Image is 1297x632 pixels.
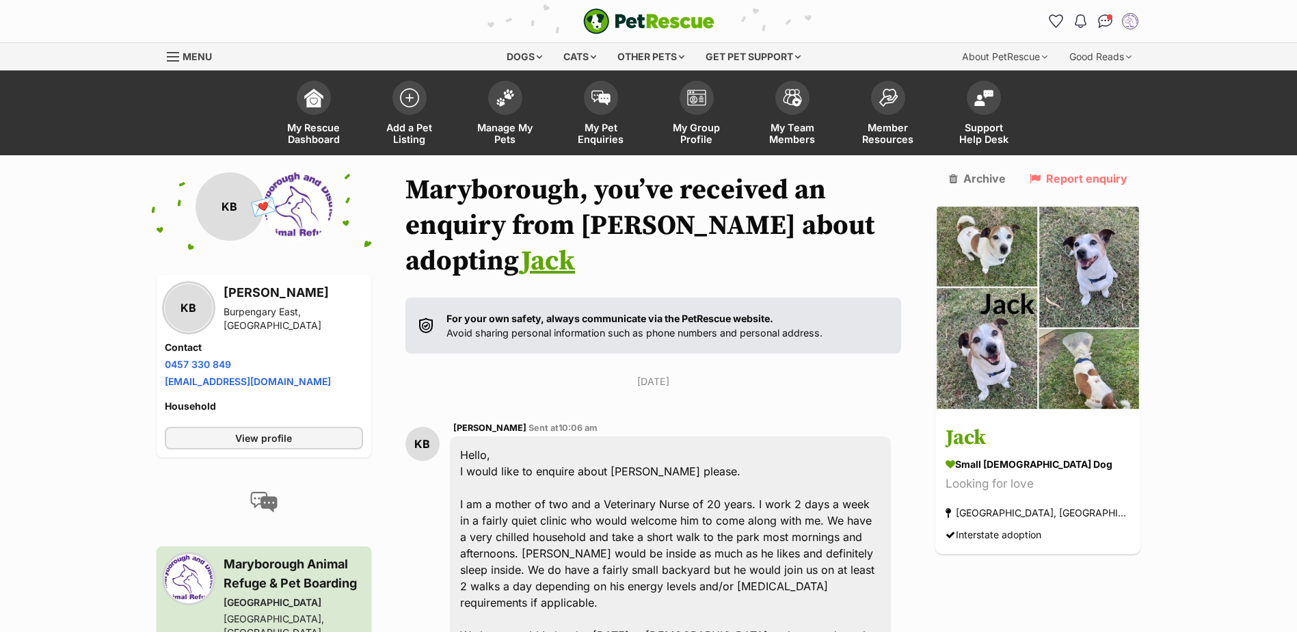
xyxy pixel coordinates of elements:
img: Maryborough Animal Refuge & Pet Boarding profile pic [1123,14,1137,28]
strong: For your own safety, always communicate via the PetRescue website. [446,313,773,324]
div: [GEOGRAPHIC_DATA], [GEOGRAPHIC_DATA] [946,504,1130,523]
a: Jack [521,244,575,278]
span: 💌 [248,192,279,222]
a: My Pet Enquiries [553,74,649,155]
img: logo-e224e6f780fb5917bec1dbf3a21bbac754714ae5b6737aabdf751b685950b380.svg [583,8,714,34]
img: help-desk-icon-fdf02630f3aa405de69fd3d07c3f3aa587a6932b1a1747fa1d2bba05be0121f9.svg [974,90,993,106]
div: About PetRescue [952,43,1057,70]
div: Other pets [608,43,694,70]
ul: Account quick links [1045,10,1141,32]
a: Report enquiry [1030,172,1127,185]
span: Menu [183,51,212,62]
a: PetRescue [583,8,714,34]
a: My Team Members [745,74,840,155]
a: My Group Profile [649,74,745,155]
button: Notifications [1070,10,1092,32]
span: Sent at [529,423,598,433]
a: Jack small [DEMOGRAPHIC_DATA] Dog Looking for love [GEOGRAPHIC_DATA], [GEOGRAPHIC_DATA] Interstat... [935,413,1140,555]
a: Favourites [1045,10,1067,32]
div: KB [405,427,440,461]
img: chat-41dd97257d64d25036548639549fe6c8038ab92f7586957e7f3b1b290dea8141.svg [1098,14,1112,28]
span: Add a Pet Listing [379,122,440,145]
img: pet-enquiries-icon-7e3ad2cf08bfb03b45e93fb7055b45f3efa6380592205ae92323e6603595dc1f.svg [591,90,611,105]
img: Maryborough Animal Refuge profile pic [264,172,332,241]
a: View profile [165,427,363,449]
a: 0457 330 849 [165,358,231,370]
span: Member Resources [857,122,919,145]
img: add-pet-listing-icon-0afa8454b4691262ce3f59096e99ab1cd57d4a30225e0717b998d2c9b9846f56.svg [400,88,419,107]
h3: Jack [946,423,1130,454]
h1: Maryborough, you’ve received an enquiry from [PERSON_NAME] about adopting [405,172,902,279]
a: Archive [949,172,1006,185]
p: Avoid sharing personal information such as phone numbers and personal address. [446,311,823,341]
p: [DATE] [405,374,902,389]
div: KB [196,172,264,241]
span: 10:06 am [559,423,598,433]
span: My Group Profile [666,122,727,145]
img: Maryborough Animal Refuge profile pic [165,555,213,603]
img: Jack [935,205,1140,410]
div: Dogs [497,43,552,70]
a: Member Resources [840,74,936,155]
h4: Household [165,399,363,413]
span: Support Help Desk [953,122,1015,145]
img: member-resources-icon-8e73f808a243e03378d46382f2149f9095a855e16c252ad45f914b54edf8863c.svg [879,88,898,107]
span: My Pet Enquiries [570,122,632,145]
div: Cats [554,43,606,70]
div: Interstate adoption [946,526,1041,544]
div: Good Reads [1060,43,1141,70]
button: My account [1119,10,1141,32]
span: My Rescue Dashboard [283,122,345,145]
div: Looking for love [946,475,1130,494]
span: View profile [235,431,292,445]
a: Manage My Pets [457,74,553,155]
h3: Maryborough Animal Refuge & Pet Boarding [224,555,363,593]
div: Burpengary East, [GEOGRAPHIC_DATA] [224,305,363,332]
div: KB [165,284,213,332]
a: [EMAIL_ADDRESS][DOMAIN_NAME] [165,376,331,387]
img: team-members-icon-5396bd8760b3fe7c0b43da4ab00e1e3bb1a5d9ba89233759b79545d2d3fc5d0d.svg [783,89,802,107]
div: small [DEMOGRAPHIC_DATA] Dog [946,458,1130,472]
img: group-profile-icon-3fa3cf56718a62981997c0bc7e787c4b2cf8bcc04b72c1350f741eb67cf2f40e.svg [687,90,706,106]
a: Menu [167,43,222,68]
div: [GEOGRAPHIC_DATA] [224,596,363,609]
div: Get pet support [696,43,810,70]
a: Add a Pet Listing [362,74,457,155]
img: dashboard-icon-eb2f2d2d3e046f16d808141f083e7271f6b2e854fb5c12c21221c1fb7104beca.svg [304,88,323,107]
img: manage-my-pets-icon-02211641906a0b7f246fdf0571729dbe1e7629f14944591b6c1af311fb30b64b.svg [496,89,515,107]
span: [PERSON_NAME] [453,423,526,433]
a: Conversations [1095,10,1117,32]
span: My Team Members [762,122,823,145]
h4: Contact [165,341,363,354]
span: Manage My Pets [474,122,536,145]
a: My Rescue Dashboard [266,74,362,155]
img: notifications-46538b983faf8c2785f20acdc204bb7945ddae34d4c08c2a6579f10ce5e182be.svg [1075,14,1086,28]
a: Support Help Desk [936,74,1032,155]
img: conversation-icon-4a6f8262b818ee0b60e3300018af0b2d0b884aa5de6e9bcb8d3d4eeb1a70a7c4.svg [250,492,278,512]
h3: [PERSON_NAME] [224,283,363,302]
